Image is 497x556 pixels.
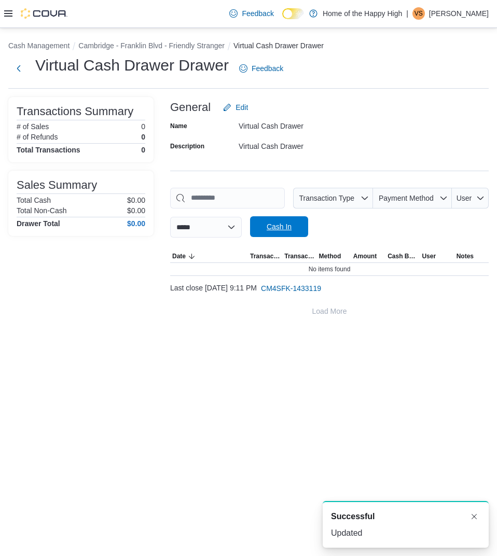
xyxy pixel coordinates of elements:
[317,250,351,262] button: Method
[233,41,324,50] button: Virtual Cash Drawer Drawer
[242,8,273,19] span: Feedback
[141,133,145,141] p: 0
[331,510,480,523] div: Notification
[379,194,434,202] span: Payment Method
[299,194,354,202] span: Transaction Type
[319,252,341,260] span: Method
[170,188,285,208] input: This is a search bar. As you type, the results lower in the page will automatically filter.
[457,194,472,202] span: User
[385,250,420,262] button: Cash Back
[17,122,49,131] h6: # of Sales
[17,105,133,118] h3: Transactions Summary
[282,8,304,19] input: Dark Mode
[282,19,283,20] span: Dark Mode
[284,252,314,260] span: Transaction #
[373,188,452,208] button: Payment Method
[239,118,378,130] div: Virtual Cash Drawer
[331,510,375,523] span: Successful
[127,196,145,204] p: $0.00
[250,252,280,260] span: Transaction Type
[248,250,282,262] button: Transaction Type
[172,252,186,260] span: Date
[35,55,229,76] h1: Virtual Cash Drawer Drawer
[17,179,97,191] h3: Sales Summary
[353,252,377,260] span: Amount
[170,250,248,262] button: Date
[78,41,225,50] button: Cambridge - Franklin Blvd - Friendly Stranger
[388,252,418,260] span: Cash Back
[282,250,316,262] button: Transaction #
[267,221,292,232] span: Cash In
[225,3,278,24] a: Feedback
[293,188,373,208] button: Transaction Type
[127,219,145,228] h4: $0.00
[170,301,489,322] button: Load More
[261,283,321,294] span: CM4SFK-1433119
[17,146,80,154] h4: Total Transactions
[141,146,145,154] h4: 0
[412,7,425,20] div: Valerie Shoemaker
[415,7,423,20] span: VS
[170,122,187,130] label: Name
[452,188,489,208] button: User
[331,527,480,539] div: Updated
[17,206,67,215] h6: Total Non-Cash
[422,252,436,260] span: User
[170,101,211,114] h3: General
[8,41,70,50] button: Cash Management
[323,7,402,20] p: Home of the Happy High
[457,252,474,260] span: Notes
[252,63,283,74] span: Feedback
[406,7,408,20] p: |
[170,278,489,299] div: Last close [DATE] 9:11 PM
[312,306,347,316] span: Load More
[17,196,51,204] h6: Total Cash
[141,122,145,131] p: 0
[236,102,248,113] span: Edit
[21,8,67,19] img: Cova
[250,216,308,237] button: Cash In
[17,133,58,141] h6: # of Refunds
[309,265,351,273] span: No items found
[170,142,204,150] label: Description
[219,97,252,118] button: Edit
[8,58,29,79] button: Next
[127,206,145,215] p: $0.00
[8,40,489,53] nav: An example of EuiBreadcrumbs
[454,250,489,262] button: Notes
[239,138,378,150] div: Virtual Cash Drawer
[351,250,385,262] button: Amount
[17,219,60,228] h4: Drawer Total
[429,7,489,20] p: [PERSON_NAME]
[235,58,287,79] a: Feedback
[420,250,454,262] button: User
[257,278,325,299] button: CM4SFK-1433119
[468,510,480,523] button: Dismiss toast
